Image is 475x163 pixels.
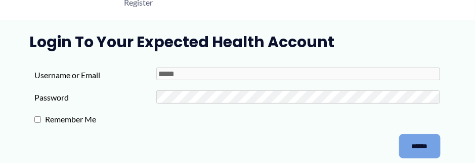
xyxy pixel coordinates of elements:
[34,90,156,105] label: Password
[41,112,163,127] label: Remember Me
[29,33,445,51] h1: Login to Your Expected Health Account
[34,68,156,83] label: Username or Email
